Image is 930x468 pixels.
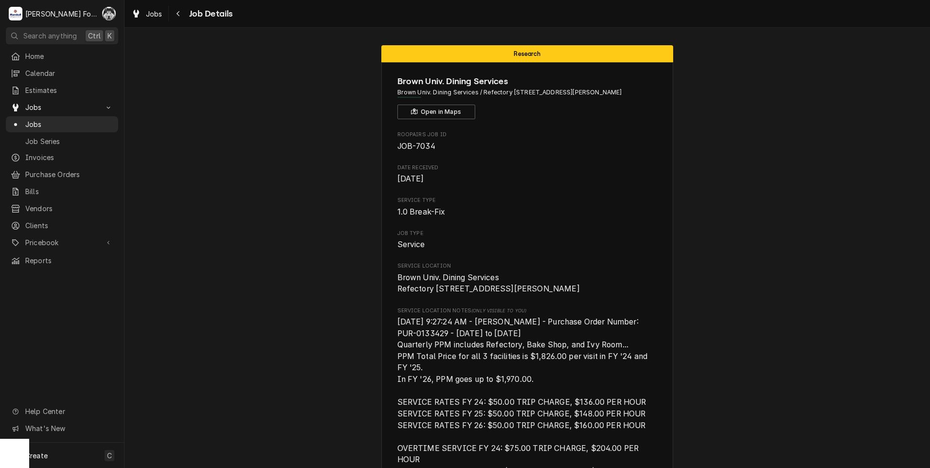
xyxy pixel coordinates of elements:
[397,75,658,119] div: Client Information
[25,102,99,112] span: Jobs
[25,169,113,180] span: Purchase Orders
[514,51,540,57] span: Research
[397,75,658,88] span: Name
[127,6,166,22] a: Jobs
[23,31,77,41] span: Search anything
[25,68,113,78] span: Calendar
[397,262,658,270] span: Service Location
[6,65,118,81] a: Calendar
[6,82,118,98] a: Estimates
[397,173,658,185] span: Date Received
[397,164,658,172] span: Date Received
[186,7,233,20] span: Job Details
[397,262,658,295] div: Service Location
[397,88,658,97] span: Address
[6,166,118,182] a: Purchase Orders
[171,6,186,21] button: Navigate back
[471,308,526,313] span: (Only Visible to You)
[381,45,673,62] div: Status
[6,252,118,269] a: Reports
[25,423,112,433] span: What's New
[397,239,658,251] span: Job Type
[397,131,658,139] span: Roopairs Job ID
[25,136,113,146] span: Job Series
[6,133,118,149] a: Job Series
[102,7,116,20] div: Chris Murphy (103)'s Avatar
[397,197,658,217] div: Service Type
[397,131,658,152] div: Roopairs Job ID
[25,451,48,460] span: Create
[25,9,97,19] div: [PERSON_NAME] Food Equipment Service
[397,272,658,295] span: Service Location
[107,450,112,461] span: C
[397,174,424,183] span: [DATE]
[9,7,22,20] div: Marshall Food Equipment Service's Avatar
[397,240,425,249] span: Service
[397,230,658,237] span: Job Type
[397,142,435,151] span: JOB-7034
[25,237,99,248] span: Pricebook
[6,149,118,165] a: Invoices
[25,152,113,162] span: Invoices
[397,141,658,152] span: Roopairs Job ID
[397,273,580,294] span: Brown Univ. Dining Services Refectory [STREET_ADDRESS][PERSON_NAME]
[25,85,113,95] span: Estimates
[25,186,113,197] span: Bills
[6,403,118,419] a: Go to Help Center
[6,234,118,251] a: Go to Pricebook
[25,406,112,416] span: Help Center
[397,164,658,185] div: Date Received
[397,197,658,204] span: Service Type
[6,420,118,436] a: Go to What's New
[397,230,658,251] div: Job Type
[25,119,113,129] span: Jobs
[6,200,118,216] a: Vendors
[6,217,118,234] a: Clients
[397,105,475,119] button: Open in Maps
[397,307,658,315] span: Service Location Notes
[25,203,113,214] span: Vendors
[107,31,112,41] span: K
[25,220,113,231] span: Clients
[146,9,162,19] span: Jobs
[6,116,118,132] a: Jobs
[25,255,113,266] span: Reports
[6,27,118,44] button: Search anythingCtrlK
[102,7,116,20] div: C(
[6,99,118,115] a: Go to Jobs
[88,31,101,41] span: Ctrl
[6,183,118,199] a: Bills
[397,207,446,216] span: 1.0 Break-Fix
[397,206,658,218] span: Service Type
[6,48,118,64] a: Home
[9,7,22,20] div: M
[25,51,113,61] span: Home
